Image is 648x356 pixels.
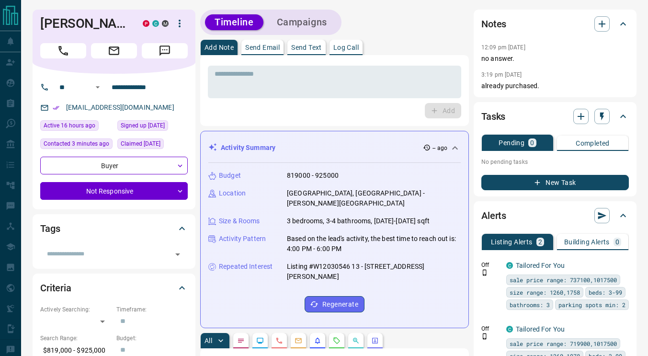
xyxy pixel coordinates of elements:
[314,337,321,345] svg: Listing Alerts
[481,269,488,276] svg: Push Notification Only
[219,171,241,181] p: Budget
[516,325,565,333] a: Tailored For You
[219,262,273,272] p: Repeated Interest
[481,204,629,227] div: Alerts
[295,337,302,345] svg: Emails
[116,305,188,314] p: Timeframe:
[481,16,506,32] h2: Notes
[40,120,113,134] div: Tue Aug 12 2025
[219,188,246,198] p: Location
[481,12,629,35] div: Notes
[481,208,506,223] h2: Alerts
[506,326,513,333] div: condos.ca
[352,337,360,345] svg: Opportunities
[116,334,188,343] p: Budget:
[305,296,364,312] button: Regenerate
[275,337,283,345] svg: Calls
[40,305,112,314] p: Actively Searching:
[481,155,629,169] p: No pending tasks
[530,139,534,146] p: 0
[287,234,461,254] p: Based on the lead's activity, the best time to reach out is: 4:00 PM - 6:00 PM
[92,81,103,93] button: Open
[171,248,184,261] button: Open
[143,20,149,27] div: property.ca
[371,337,379,345] svg: Agent Actions
[205,14,263,30] button: Timeline
[245,44,280,51] p: Send Email
[267,14,337,30] button: Campaigns
[481,333,488,340] svg: Push Notification Only
[291,44,322,51] p: Send Text
[162,20,169,27] div: mrloft.ca
[256,337,264,345] svg: Lead Browsing Activity
[516,262,565,269] a: Tailored For You
[481,44,525,51] p: 12:09 pm [DATE]
[66,103,174,111] a: [EMAIL_ADDRESS][DOMAIN_NAME]
[121,139,160,149] span: Claimed [DATE]
[53,104,59,111] svg: Email Verified
[40,334,112,343] p: Search Range:
[481,261,500,269] p: Off
[615,239,619,245] p: 0
[40,280,71,296] h2: Criteria
[40,276,188,299] div: Criteria
[40,217,188,240] div: Tags
[219,216,260,226] p: Size & Rooms
[506,262,513,269] div: condos.ca
[142,43,188,58] span: Message
[499,139,524,146] p: Pending
[91,43,137,58] span: Email
[333,44,359,51] p: Log Call
[481,175,629,190] button: New Task
[576,140,610,147] p: Completed
[558,300,625,310] span: parking spots min: 2
[44,139,109,149] span: Contacted 3 minutes ago
[564,239,610,245] p: Building Alerts
[287,188,461,208] p: [GEOGRAPHIC_DATA], [GEOGRAPHIC_DATA] - [PERSON_NAME][GEOGRAPHIC_DATA]
[40,16,128,31] h1: [PERSON_NAME]
[152,20,159,27] div: condos.ca
[117,138,188,152] div: Wed Jun 16 2021
[510,339,617,348] span: sale price range: 719900,1017500
[221,143,275,153] p: Activity Summary
[510,275,617,285] span: sale price range: 737100,1017500
[333,337,341,345] svg: Requests
[40,157,188,174] div: Buyer
[40,221,60,236] h2: Tags
[589,287,622,297] span: beds: 3-99
[538,239,542,245] p: 2
[287,216,430,226] p: 3 bedrooms, 3-4 bathrooms, [DATE]-[DATE] sqft
[510,287,580,297] span: size range: 1260,1758
[481,324,500,333] p: Off
[117,120,188,134] div: Fri May 14 2021
[205,44,234,51] p: Add Note
[40,138,113,152] div: Wed Aug 13 2025
[491,239,533,245] p: Listing Alerts
[481,81,629,91] p: already purchased.
[481,105,629,128] div: Tasks
[121,121,165,130] span: Signed up [DATE]
[219,234,266,244] p: Activity Pattern
[208,139,461,157] div: Activity Summary-- ago
[40,182,188,200] div: Not Responsive
[287,262,461,282] p: Listing #W12030546 13 - [STREET_ADDRESS][PERSON_NAME]
[432,144,447,152] p: -- ago
[481,109,505,124] h2: Tasks
[205,337,212,344] p: All
[40,43,86,58] span: Call
[237,337,245,345] svg: Notes
[44,121,95,130] span: Active 16 hours ago
[481,54,629,64] p: no answer.
[510,300,550,310] span: bathrooms: 3
[481,71,522,78] p: 3:19 pm [DATE]
[287,171,339,181] p: 819000 - 925000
